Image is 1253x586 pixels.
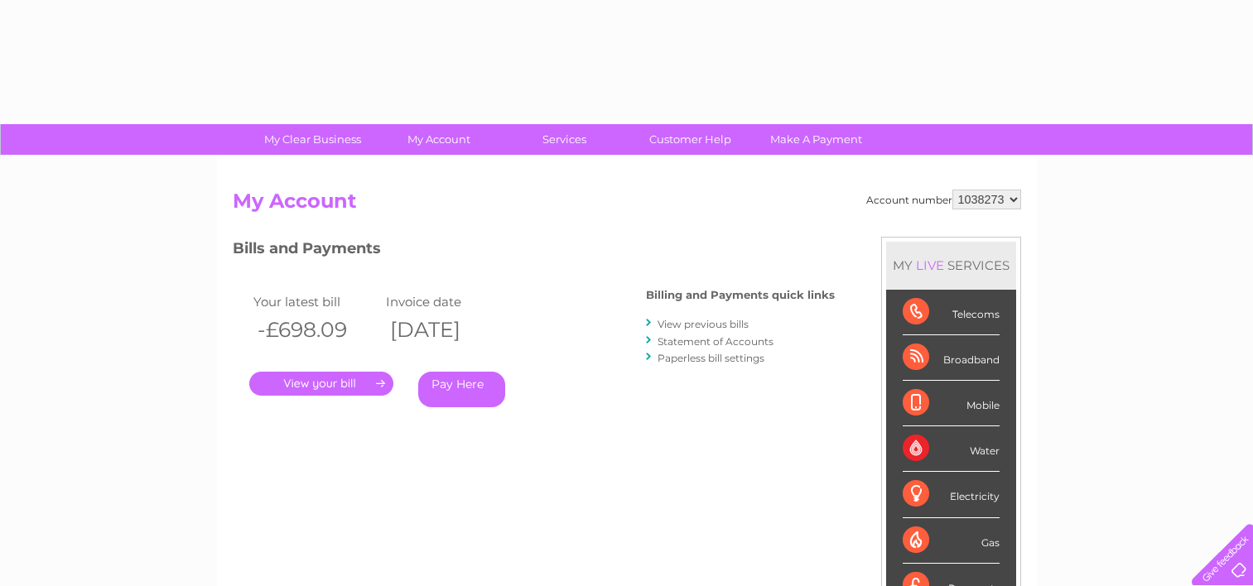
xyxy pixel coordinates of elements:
[233,237,835,266] h3: Bills and Payments
[382,291,514,313] td: Invoice date
[249,372,393,396] a: .
[646,289,835,301] h4: Billing and Payments quick links
[244,124,381,155] a: My Clear Business
[866,190,1021,209] div: Account number
[903,290,1000,335] div: Telecoms
[658,352,764,364] a: Paperless bill settings
[249,291,382,313] td: Your latest bill
[903,335,1000,381] div: Broadband
[748,124,884,155] a: Make A Payment
[658,335,773,348] a: Statement of Accounts
[622,124,759,155] a: Customer Help
[886,242,1016,289] div: MY SERVICES
[903,426,1000,472] div: Water
[249,313,382,347] th: -£698.09
[903,472,1000,517] div: Electricity
[496,124,633,155] a: Services
[233,190,1021,221] h2: My Account
[658,318,749,330] a: View previous bills
[370,124,507,155] a: My Account
[382,313,514,347] th: [DATE]
[913,257,947,273] div: LIVE
[903,381,1000,426] div: Mobile
[418,372,505,407] a: Pay Here
[903,518,1000,564] div: Gas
